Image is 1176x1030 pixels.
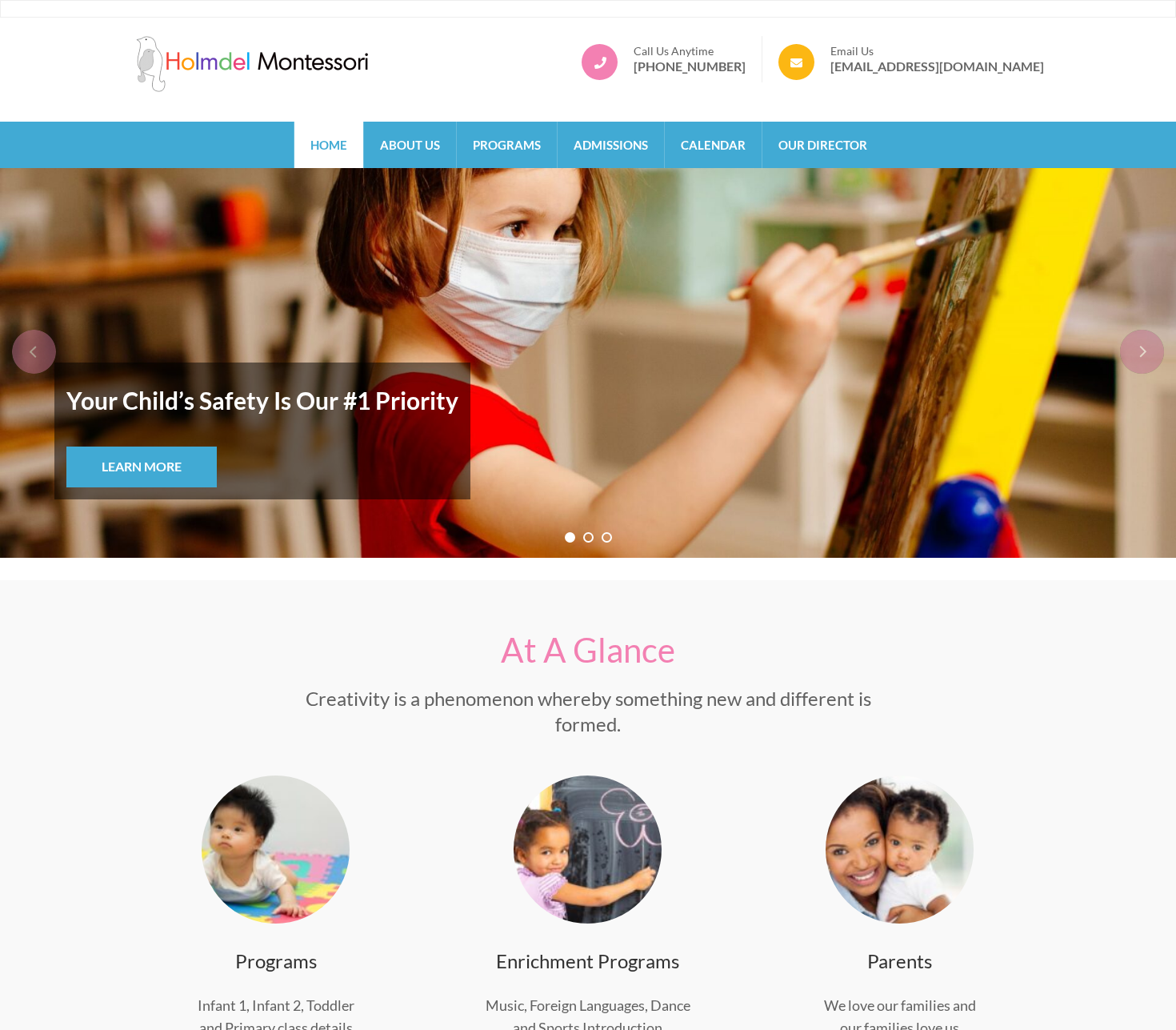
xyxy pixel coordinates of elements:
img: Holmdel Montessori School [132,36,372,92]
h2: At A Glance [276,631,900,669]
a: Admissions [558,122,664,168]
p: Creativity is a phenomenon whereby something new and different is formed. [276,686,900,737]
span: Email Us [830,44,1044,58]
a: [PHONE_NUMBER] [634,58,746,74]
div: next [1120,330,1164,374]
span: Call Us Anytime [634,44,746,58]
strong: Your Child’s Safety Is Our #1 Priority [66,375,458,426]
a: Enrichment Programs [496,949,679,972]
a: Parents [867,949,932,972]
a: Programs [235,949,317,972]
a: Home [294,122,363,168]
div: prev [12,330,56,374]
a: About Us [364,122,456,168]
a: Calendar [665,122,762,168]
a: [EMAIL_ADDRESS][DOMAIN_NAME] [830,58,1044,74]
a: Learn More [66,447,217,487]
a: Our Director [762,122,883,168]
a: Programs [457,122,557,168]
